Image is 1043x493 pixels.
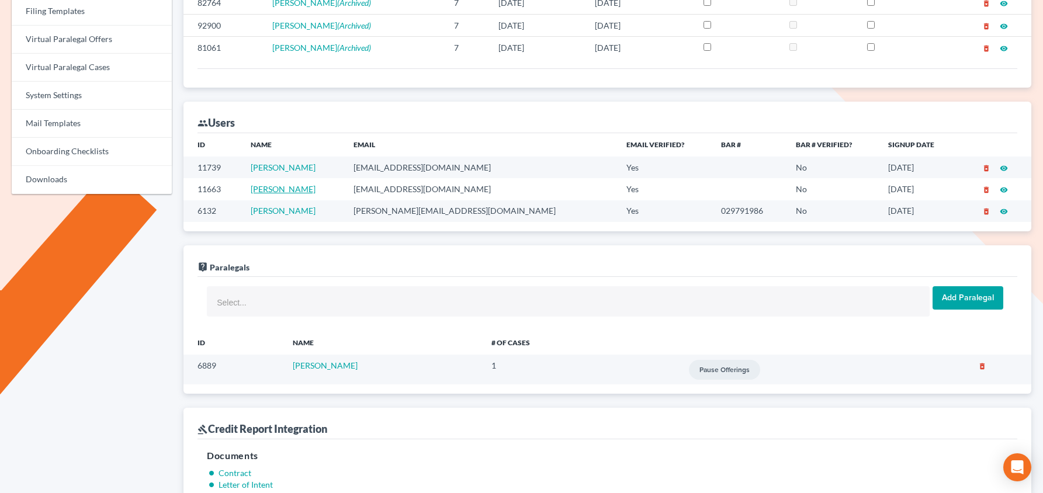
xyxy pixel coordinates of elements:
a: [PERSON_NAME] [293,360,358,370]
td: [DATE] [585,37,694,59]
i: visibility [1000,44,1008,53]
i: delete_forever [982,207,990,216]
i: group [197,118,208,129]
td: 11739 [183,157,241,178]
a: Onboarding Checklists [12,138,172,166]
a: [PERSON_NAME] [251,184,316,194]
a: visibility [1000,162,1008,172]
i: delete_forever [982,44,990,53]
i: visibility [1000,207,1008,216]
td: [EMAIL_ADDRESS][DOMAIN_NAME] [344,178,617,200]
i: live_help [197,262,208,272]
td: [DATE] [585,14,694,36]
td: [DATE] [489,14,585,36]
th: # of Cases [482,331,618,355]
a: visibility [1000,184,1008,194]
a: Downloads [12,166,172,194]
i: visibility [1000,186,1008,194]
a: visibility [1000,20,1008,30]
i: visibility [1000,22,1008,30]
td: Yes [617,157,712,178]
a: System Settings [12,82,172,110]
th: Bar # Verified? [786,133,879,157]
th: Name [241,133,345,157]
a: Contract [219,468,251,478]
a: visibility [1000,206,1008,216]
h5: Documents [207,449,1008,463]
td: [DATE] [879,178,959,200]
input: Pause offerings [689,360,760,380]
span: [PERSON_NAME] [272,20,337,30]
td: 029791986 [712,200,786,222]
span: [PERSON_NAME] [272,43,337,53]
div: Open Intercom Messenger [1003,453,1031,481]
button: delete_forever [957,362,1008,370]
div: Users [197,116,235,130]
a: delete_forever [982,184,990,194]
a: delete_forever [982,206,990,216]
td: 7 [445,37,489,59]
td: No [786,157,879,178]
i: visibility [1000,164,1008,172]
i: delete_forever [978,362,986,370]
a: Virtual Paralegal Offers [12,26,172,54]
td: 81061 [183,37,263,59]
td: 11663 [183,178,241,200]
i: delete_forever [982,22,990,30]
a: Letter of Intent [219,480,273,489]
a: Mail Templates [12,110,172,138]
a: [PERSON_NAME] [251,206,316,216]
th: Email [344,133,617,157]
input: Add Paralegal [933,286,1003,310]
a: Virtual Paralegal Cases [12,54,172,82]
em: (Archived) [337,43,371,53]
a: [PERSON_NAME](Archived) [272,43,371,53]
td: Yes [617,178,712,200]
td: 6889 [183,355,283,384]
td: No [786,178,879,200]
i: delete_forever [982,186,990,194]
td: [DATE] [879,157,959,178]
em: (Archived) [337,20,371,30]
a: delete_forever [982,162,990,172]
a: delete_forever [982,43,990,53]
a: visibility [1000,43,1008,53]
a: [PERSON_NAME] [251,162,316,172]
td: Yes [617,200,712,222]
td: [DATE] [489,37,585,59]
th: ID [183,133,241,157]
th: Bar # [712,133,786,157]
td: [EMAIL_ADDRESS][DOMAIN_NAME] [344,157,617,178]
span: Paralegals [210,262,250,272]
th: ID [183,331,283,355]
a: [PERSON_NAME](Archived) [272,20,371,30]
th: NAME [283,331,482,355]
i: gavel [197,424,208,435]
a: delete_forever [982,20,990,30]
th: Signup Date [879,133,959,157]
td: 1 [482,355,618,384]
th: Email Verified? [617,133,712,157]
td: 92900 [183,14,263,36]
i: delete_forever [982,164,990,172]
td: No [786,200,879,222]
td: 7 [445,14,489,36]
td: [PERSON_NAME][EMAIL_ADDRESS][DOMAIN_NAME] [344,200,617,222]
td: 6132 [183,200,241,222]
td: [DATE] [879,200,959,222]
div: Credit Report Integration [197,422,327,436]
